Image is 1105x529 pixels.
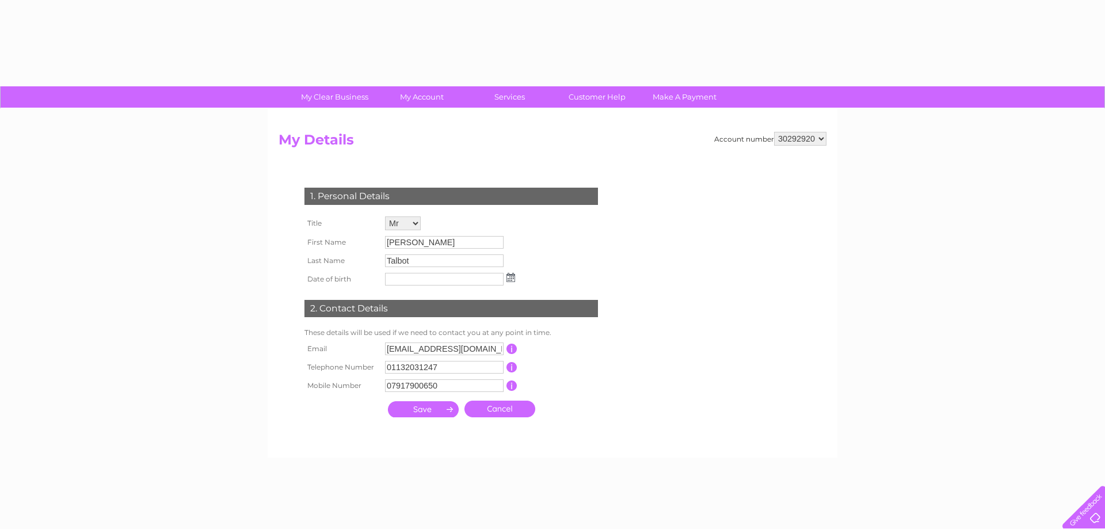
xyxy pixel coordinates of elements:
div: 2. Contact Details [304,300,598,317]
input: Information [506,380,517,391]
div: Account number [714,132,826,146]
a: My Account [375,86,470,108]
th: Mobile Number [302,376,382,395]
a: My Clear Business [287,86,382,108]
th: Telephone Number [302,358,382,376]
img: ... [506,273,515,282]
th: Title [302,214,382,233]
a: Services [462,86,557,108]
h2: My Details [279,132,826,154]
input: Information [506,344,517,354]
th: Date of birth [302,270,382,288]
th: Last Name [302,252,382,270]
a: Make A Payment [637,86,732,108]
input: Information [506,362,517,372]
a: Cancel [464,401,535,417]
th: First Name [302,233,382,252]
a: Customer Help [550,86,645,108]
td: These details will be used if we need to contact you at any point in time. [302,326,601,340]
div: 1. Personal Details [304,188,598,205]
input: Submit [388,401,459,417]
th: Email [302,340,382,358]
